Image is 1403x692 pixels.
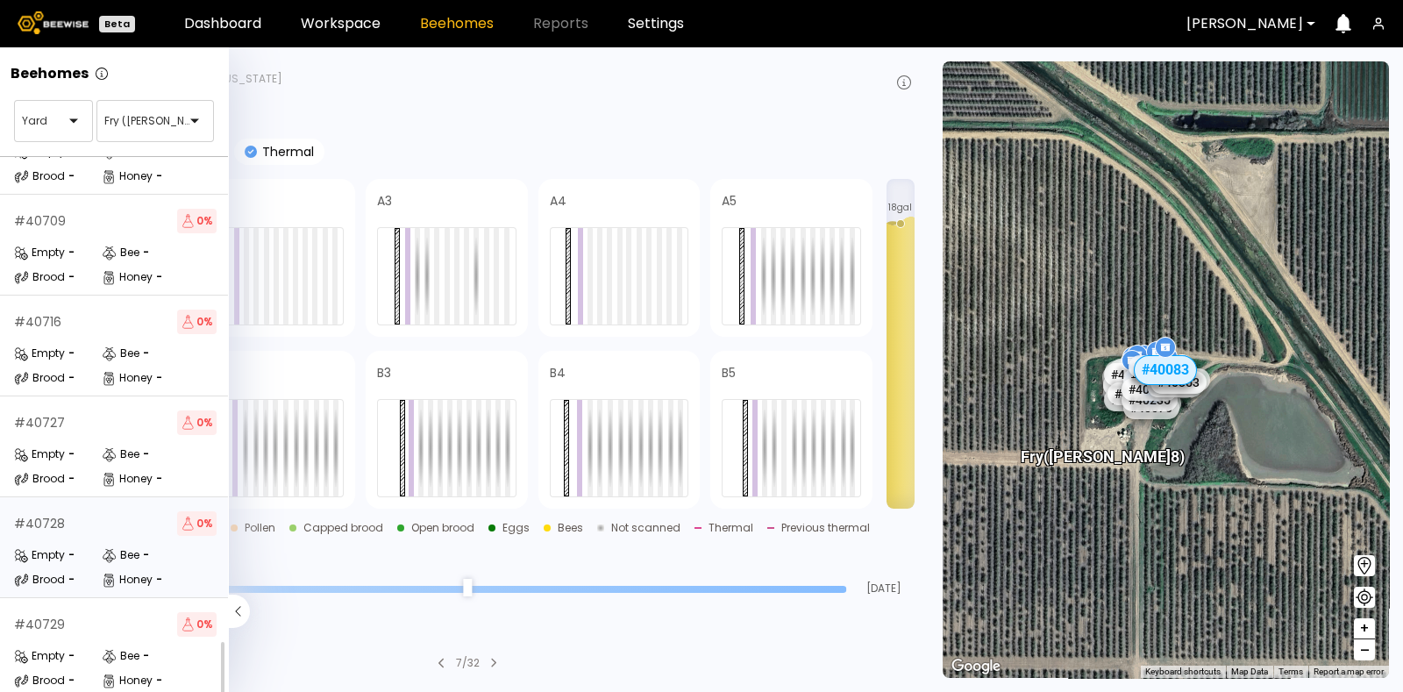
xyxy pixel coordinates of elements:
[550,195,566,207] h4: A4
[102,571,153,589] div: Honey
[888,203,912,212] span: 18 gal
[1135,354,1198,384] div: # 40083
[68,675,75,686] div: -
[156,574,162,585] div: -
[533,17,588,31] span: Reports
[1278,667,1303,676] a: Terms (opens in new tab)
[1122,388,1179,410] div: # 40235
[14,470,65,488] div: Brood
[1150,371,1207,394] div: # 40353
[14,647,65,665] div: Empty
[68,550,75,560] div: -
[611,523,680,533] div: Not scanned
[301,17,381,31] a: Workspace
[550,367,566,379] h4: B4
[156,675,162,686] div: -
[245,523,275,533] div: Pollen
[143,550,149,560] div: -
[709,523,753,533] div: Thermal
[14,369,65,387] div: Brood
[177,209,217,233] span: 0 %
[102,446,139,463] div: Bee
[1359,617,1370,639] span: +
[156,272,162,282] div: -
[1123,396,1179,419] div: # 40070
[1107,382,1164,405] div: # 40412
[14,316,61,328] div: # 40716
[1129,355,1185,378] div: # 40302
[303,523,383,533] div: Capped brood
[68,574,75,585] div: -
[143,247,149,258] div: -
[14,618,65,631] div: # 40729
[11,67,89,81] p: Beehomes
[14,672,65,689] div: Brood
[1231,666,1268,678] button: Map Data
[257,146,314,158] p: Thermal
[722,195,737,207] h4: A5
[14,417,65,429] div: # 40727
[1103,373,1159,396] div: # 40177
[456,655,480,671] div: 7 / 32
[177,511,217,536] span: 0 %
[177,310,217,334] span: 0 %
[722,367,736,379] h4: B5
[558,523,583,533] div: Bees
[143,449,149,460] div: -
[502,523,530,533] div: Eggs
[156,171,162,182] div: -
[420,17,494,31] a: Beehomes
[99,16,135,32] div: Beta
[68,171,75,182] div: -
[14,571,65,589] div: Brood
[102,268,153,286] div: Honey
[14,244,65,261] div: Empty
[102,546,139,564] div: Bee
[102,647,139,665] div: Bee
[1145,666,1221,678] button: Keyboard shortcuts
[68,348,75,359] div: -
[68,651,75,661] div: -
[1354,618,1375,639] button: +
[14,168,65,185] div: Brood
[184,17,261,31] a: Dashboard
[18,11,89,34] img: Beewise logo
[1105,363,1161,386] div: # 40328
[102,168,153,185] div: Honey
[177,612,217,637] span: 0 %
[102,672,153,689] div: Honey
[156,474,162,484] div: -
[854,583,915,594] span: [DATE]
[156,373,162,383] div: -
[14,215,66,227] div: # 40709
[14,546,65,564] div: Empty
[628,17,684,31] a: Settings
[947,655,1005,678] a: Open this area in Google Maps (opens a new window)
[14,268,65,286] div: Brood
[68,373,75,383] div: -
[411,523,474,533] div: Open brood
[102,345,139,362] div: Bee
[102,369,153,387] div: Honey
[102,244,139,261] div: Bee
[68,272,75,282] div: -
[14,446,65,463] div: Empty
[1022,428,1186,465] div: Fry ([PERSON_NAME] 8)
[781,523,870,533] div: Previous thermal
[947,655,1005,678] img: Google
[68,474,75,484] div: -
[1314,667,1384,676] a: Report a map error
[14,345,65,362] div: Empty
[68,449,75,460] div: -
[102,470,153,488] div: Honey
[177,410,217,435] span: 0 %
[143,348,149,359] div: -
[143,651,149,661] div: -
[1354,639,1375,660] button: –
[1122,378,1179,401] div: # 40256
[68,247,75,258] div: -
[377,195,392,207] h4: A3
[1104,389,1160,411] div: # 40704
[1147,375,1203,397] div: # 40369
[1360,639,1370,661] span: –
